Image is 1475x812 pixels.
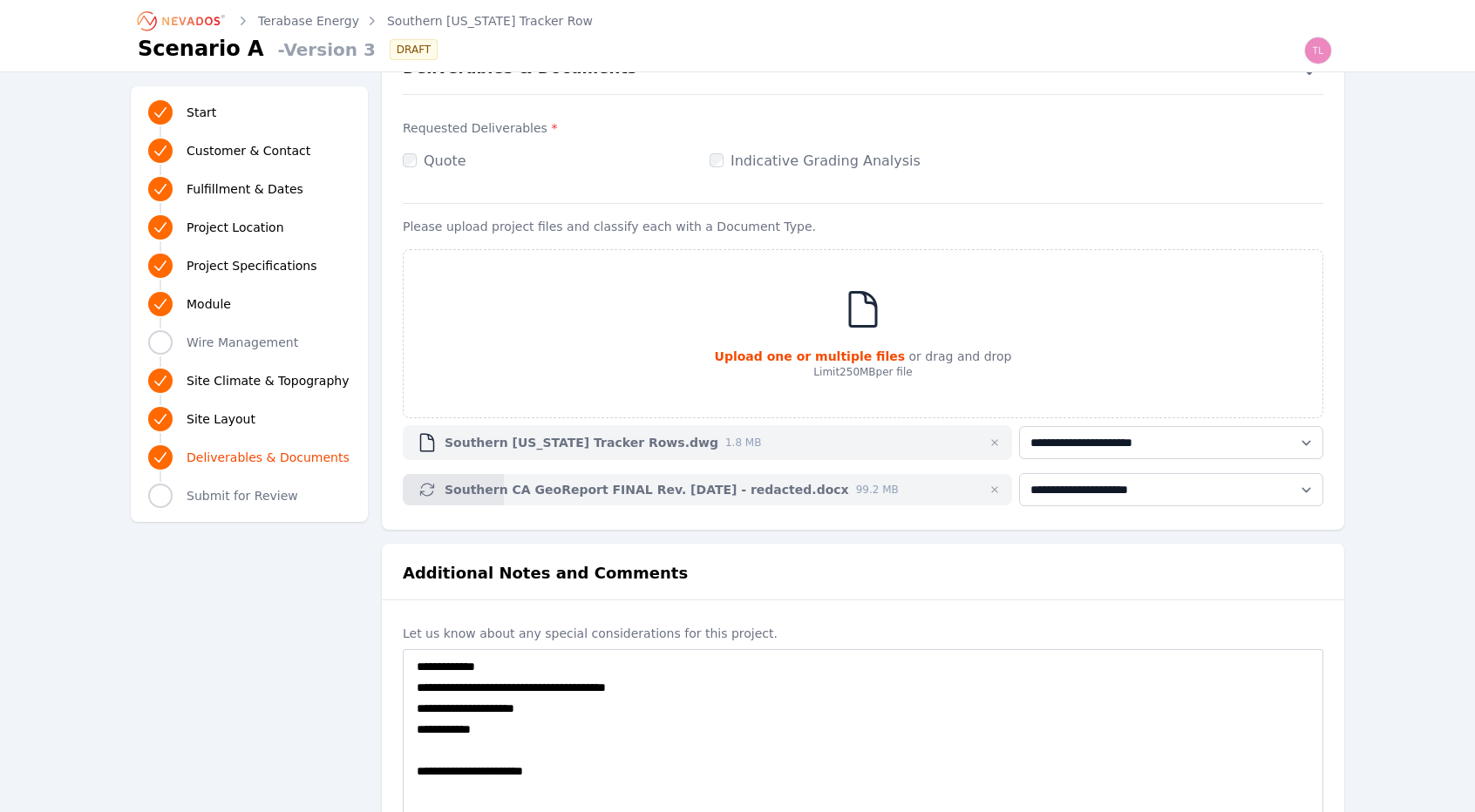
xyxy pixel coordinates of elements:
[403,218,1323,249] div: Please upload project files and classify each with a Document Type.
[725,436,761,450] span: 1.8 MB
[856,483,899,497] span: 99.2 MB
[187,295,231,313] span: Module
[710,152,921,169] label: Indicative Grading Analysis
[403,561,688,585] h2: Additional Notes and Comments
[187,449,350,466] span: Deliverables & Documents
[715,365,1012,379] p: Limit 250MB per file
[187,372,349,389] span: Site Climate & Topography
[1304,37,1332,64] img: tle@terabase.energy
[187,410,255,428] span: Site Layout
[403,153,417,167] input: Quote
[710,153,724,167] input: Indicative Grading Analysis
[387,12,593,30] a: Southern [US_STATE] Tracker Row
[390,39,438,60] div: DRAFT
[715,348,1012,365] p: or drag and drop
[138,7,593,35] nav: Breadcrumb
[445,434,718,451] span: Southern [US_STATE] Tracker Rows.dwg
[187,180,303,198] span: Fulfillment & Dates
[271,37,376,62] span: - Version 3
[187,219,284,236] span: Project Location
[403,152,466,169] label: Quote
[187,487,298,504] span: Submit for Review
[148,97,350,511] nav: Progress
[187,334,298,351] span: Wire Management
[187,104,216,121] span: Start
[715,349,906,363] strong: Upload one or multiple files
[258,12,359,30] a: Terabase Energy
[445,481,849,498] span: Southern CA GeoReport FINAL Rev. [DATE] - redacted.docx
[187,257,317,274] span: Project Specifications
[403,119,1323,137] label: Requested Deliverables
[403,249,1323,418] div: Upload one or multiple files or drag and dropLimit250MBper file
[187,142,310,159] span: Customer & Contact
[403,625,1323,642] label: Let us know about any special considerations for this project.
[138,35,264,63] h1: Scenario A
